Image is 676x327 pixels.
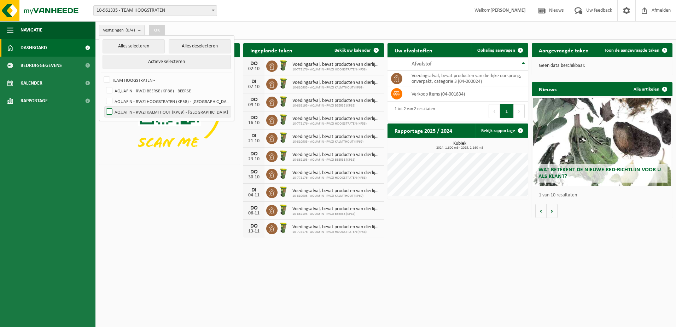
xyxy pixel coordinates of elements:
h3: Kubiek [391,141,528,150]
div: DO [247,61,261,67]
div: DI [247,79,261,85]
div: 23-10 [247,157,261,162]
strong: [PERSON_NAME] [490,8,526,13]
div: DI [247,187,261,193]
div: 21-10 [247,139,261,144]
span: Bekijk uw kalender [334,48,371,53]
td: verkoop items (04-001834) [406,86,528,102]
span: Kalender [21,74,42,92]
div: DO [247,223,261,229]
img: WB-0060-HPE-GN-50 [278,59,290,71]
button: Alles deselecteren [169,39,231,53]
span: Wat betekent de nieuwe RED-richtlijn voor u als klant? [538,167,661,179]
span: Voedingsafval, bevat producten van dierlijke oorsprong, onverpakt, categorie 3 [292,98,380,104]
h2: Aangevraagde taken [532,43,596,57]
div: 30-10 [247,175,261,180]
div: 13-11 [247,229,261,234]
div: DO [247,97,261,103]
button: Actieve selecteren [103,55,231,69]
span: Voedingsafval, bevat producten van dierlijke oorsprong, onverpakt, categorie 3 [292,62,380,68]
h2: Rapportage 2025 / 2024 [387,124,459,137]
button: Vorige [535,204,547,218]
div: DI [247,133,261,139]
img: WB-0060-HPE-GN-50 [278,222,290,234]
label: AQUAFIN - RWZI BEERSE (KP88) - BEERSE [105,85,231,96]
p: 1 van 10 resultaten [539,193,669,198]
div: 02-10 [247,67,261,71]
div: 16-10 [247,121,261,126]
span: 10-778176 - AQUAFIN - RWZI HOOGSTRATEN (KP58) [292,230,380,234]
button: Previous [489,104,500,118]
span: Dashboard [21,39,47,57]
img: WB-0060-HPE-GN-50 [278,114,290,126]
label: AQUAFIN - RWZI KALMTHOUT (KP69) - [GEOGRAPHIC_DATA] [105,107,231,117]
label: TEAM HOOGSTRATEN - [102,75,231,85]
div: DO [247,115,261,121]
span: 10-778176 - AQUAFIN - RWZI HOOGSTRATEN (KP58) [292,68,380,72]
span: Rapportage [21,92,48,110]
a: Toon de aangevraagde taken [599,43,672,57]
span: Voedingsafval, bevat producten van dierlijke oorsprong, onverpakt, categorie 3 [292,224,380,230]
span: Vestigingen [103,25,135,36]
span: 10-810903 - AQUAFIN - RWZI KALMTHOUT (KP69) [292,140,380,144]
span: 2024: 1,800 m3 - 2025: 2,160 m3 [391,146,528,150]
div: DO [247,151,261,157]
img: WB-0060-HPE-GN-50 [278,96,290,108]
button: Vestigingen(0/4) [99,25,145,35]
span: Ophaling aanvragen [477,48,515,53]
span: Voedingsafval, bevat producten van dierlijke oorsprong, onverpakt, categorie 3 [292,152,380,158]
img: WB-0060-HPE-GN-50 [278,132,290,144]
button: Alles selecteren [103,39,165,53]
label: AQUAFIN - RWZI HOOGSTRATEN (KP58) - [GEOGRAPHIC_DATA] [105,96,231,107]
a: Wat betekent de nieuwe RED-richtlijn voor u als klant? [533,98,671,186]
div: DO [247,205,261,211]
count: (0/4) [126,28,135,33]
div: 09-10 [247,103,261,108]
button: OK [149,25,165,36]
span: Voedingsafval, bevat producten van dierlijke oorsprong, onverpakt, categorie 3 [292,80,380,86]
span: Toon de aangevraagde taken [605,48,659,53]
div: DO [247,169,261,175]
h2: Nieuws [532,82,564,96]
span: 10-961335 - TEAM HOOGSTRATEN [93,5,217,16]
span: Voedingsafval, bevat producten van dierlijke oorsprong, onverpakt, categorie 3 [292,134,380,140]
button: Next [514,104,525,118]
img: WB-0060-HPE-GN-50 [278,78,290,90]
span: 10-862193 - AQUAFIN - RWZI BEERSE (KP88) [292,158,380,162]
div: 06-11 [247,211,261,216]
span: Voedingsafval, bevat producten van dierlijke oorsprong, onverpakt, categorie 3 [292,188,380,194]
span: Voedingsafval, bevat producten van dierlijke oorsprong, onverpakt, categorie 3 [292,170,380,176]
span: 10-862193 - AQUAFIN - RWZI BEERSE (KP88) [292,104,380,108]
span: Afvalstof [412,61,432,67]
span: Bedrijfsgegevens [21,57,62,74]
span: 10-810903 - AQUAFIN - RWZI KALMTHOUT (KP69) [292,86,380,90]
span: 10-778176 - AQUAFIN - RWZI HOOGSTRATEN (KP58) [292,176,380,180]
span: Voedingsafval, bevat producten van dierlijke oorsprong, onverpakt, categorie 3 [292,116,380,122]
img: WB-0060-HPE-GN-50 [278,186,290,198]
td: voedingsafval, bevat producten van dierlijke oorsprong, onverpakt, categorie 3 (04-000024) [406,71,528,86]
span: 10-810903 - AQUAFIN - RWZI KALMTHOUT (KP69) [292,194,380,198]
span: 10-961335 - TEAM HOOGSTRATEN [94,6,217,16]
a: Bekijk rapportage [476,124,528,138]
a: Ophaling aanvragen [472,43,528,57]
a: Alle artikelen [628,82,672,96]
span: Navigatie [21,21,42,39]
span: Voedingsafval, bevat producten van dierlijke oorsprong, onverpakt, categorie 3 [292,206,380,212]
div: 1 tot 2 van 2 resultaten [391,103,435,119]
span: 10-778176 - AQUAFIN - RWZI HOOGSTRATEN (KP58) [292,122,380,126]
button: Volgende [547,204,558,218]
a: Bekijk uw kalender [329,43,383,57]
img: WB-0060-HPE-GN-50 [278,150,290,162]
span: 10-862193 - AQUAFIN - RWZI BEERSE (KP88) [292,212,380,216]
img: WB-0060-HPE-GN-50 [278,168,290,180]
div: 04-11 [247,193,261,198]
button: 1 [500,104,514,118]
h2: Uw afvalstoffen [387,43,439,57]
img: WB-0060-HPE-GN-50 [278,204,290,216]
h2: Ingeplande taken [243,43,299,57]
div: 07-10 [247,85,261,90]
p: Geen data beschikbaar. [539,63,665,68]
